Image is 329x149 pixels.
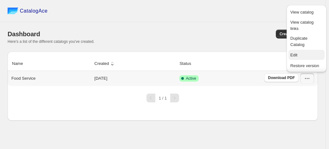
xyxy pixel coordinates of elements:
[290,63,319,68] span: Restore version
[92,71,177,86] td: [DATE]
[11,58,30,70] button: Name
[290,53,297,57] span: Edit
[8,8,18,14] img: catalog ace
[178,58,198,70] button: Status
[159,96,167,100] span: 1 / 1
[11,75,36,82] p: Food Service
[268,75,295,80] span: Download PDF
[186,76,196,81] span: Active
[290,20,313,31] span: View catalog links
[8,39,95,44] span: Here's a list of the different catalogs you've created.
[290,10,313,14] span: View catalog
[276,30,318,38] button: Create new catalog
[264,73,299,82] a: Download PDF
[290,36,307,47] span: Duplicate Catalog
[280,32,314,37] span: Create new catalog
[20,8,48,14] span: CatalogAce
[93,58,116,70] button: Created
[8,31,40,37] span: Dashboard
